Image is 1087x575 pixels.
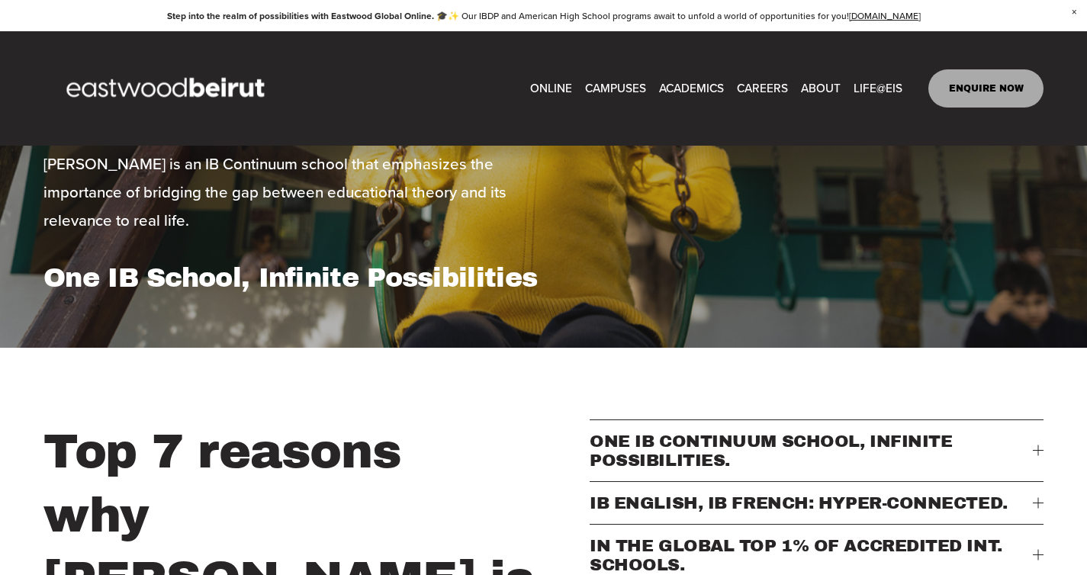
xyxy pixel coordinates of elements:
[590,493,1033,512] span: IB ENGLISH, IB FRENCH: HYPER-CONNECTED.
[590,432,1033,470] span: ONE IB CONTINUUM SCHOOL, INFINITE POSSIBILITIES.
[43,150,539,235] p: [PERSON_NAME] is an IB Continuum school that emphasizes the importance of bridging the gap betwee...
[659,77,724,101] a: folder dropdown
[43,262,539,294] h1: One IB School, Infinite Possibilities
[854,78,902,99] span: LIFE@EIS
[43,50,292,127] img: EastwoodIS Global Site
[737,77,788,101] a: CAREERS
[530,77,572,101] a: ONLINE
[659,78,724,99] span: ACADEMICS
[928,69,1044,108] a: ENQUIRE NOW
[801,77,841,101] a: folder dropdown
[590,420,1044,481] button: ONE IB CONTINUUM SCHOOL, INFINITE POSSIBILITIES.
[801,78,841,99] span: ABOUT
[590,482,1044,524] button: IB ENGLISH, IB FRENCH: HYPER-CONNECTED.
[585,77,646,101] a: folder dropdown
[849,9,921,22] a: [DOMAIN_NAME]
[590,536,1033,574] span: IN THE GLOBAL TOP 1% OF ACCREDITED INT. SCHOOLS.
[854,77,902,101] a: folder dropdown
[585,78,646,99] span: CAMPUSES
